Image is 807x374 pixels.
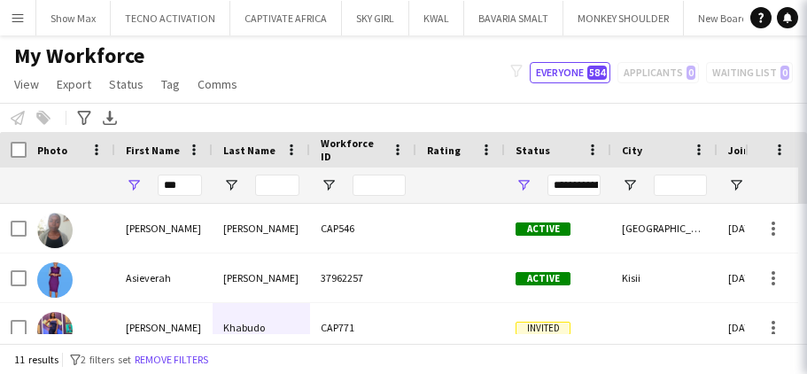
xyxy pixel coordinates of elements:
button: MONKEY SHOULDER [563,1,684,35]
app-action-btn: Advanced filters [74,107,95,129]
button: Open Filter Menu [728,177,744,193]
div: 37962257 [310,253,416,302]
button: Open Filter Menu [321,177,337,193]
img: Sarah Njoroge [37,213,73,248]
button: New Board [684,1,763,35]
button: Open Filter Menu [223,177,239,193]
a: View [7,73,46,96]
input: Last Name Filter Input [255,175,299,196]
div: [PERSON_NAME] [115,204,213,253]
img: Asieverah Francis [37,262,73,298]
input: Workforce ID Filter Input [353,175,406,196]
div: [GEOGRAPHIC_DATA] [611,204,718,253]
div: [PERSON_NAME] [213,204,310,253]
span: View [14,76,39,92]
span: Status [516,144,550,157]
span: 584 [587,66,607,80]
a: Comms [190,73,244,96]
div: [PERSON_NAME] [213,253,310,302]
input: City Filter Input [654,175,707,196]
span: Joined [728,144,763,157]
span: First Name [126,144,180,157]
a: Tag [154,73,187,96]
span: Last Name [223,144,275,157]
span: My Workforce [14,43,144,69]
button: Open Filter Menu [516,177,532,193]
div: [PERSON_NAME] [115,303,213,352]
span: City [622,144,642,157]
span: Status [109,76,144,92]
span: Active [516,222,570,236]
img: Sharon rahma Khabudo [37,312,73,347]
a: Export [50,73,98,96]
div: CAP546 [310,204,416,253]
button: Everyone584 [530,62,610,83]
button: TECNO ACTIVATION [111,1,230,35]
span: Invited [516,322,570,335]
span: Comms [198,76,237,92]
a: Status [102,73,151,96]
span: Workforce ID [321,136,384,163]
app-action-btn: Export XLSX [99,107,120,129]
button: Show Max [36,1,111,35]
button: Remove filters [131,350,212,370]
span: Active [516,272,570,285]
button: Open Filter Menu [126,177,142,193]
button: CAPTIVATE AFRICA [230,1,342,35]
span: 2 filters set [81,353,131,366]
button: BAVARIA SMALT [464,1,563,35]
div: Asieverah [115,253,213,302]
span: Tag [161,76,180,92]
div: Khabudo [213,303,310,352]
span: Rating [427,144,461,157]
span: Photo [37,144,67,157]
span: Export [57,76,91,92]
button: Open Filter Menu [622,177,638,193]
div: Kisii [611,253,718,302]
input: First Name Filter Input [158,175,202,196]
div: CAP771 [310,303,416,352]
button: KWAL [409,1,464,35]
button: SKY GIRL [342,1,409,35]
